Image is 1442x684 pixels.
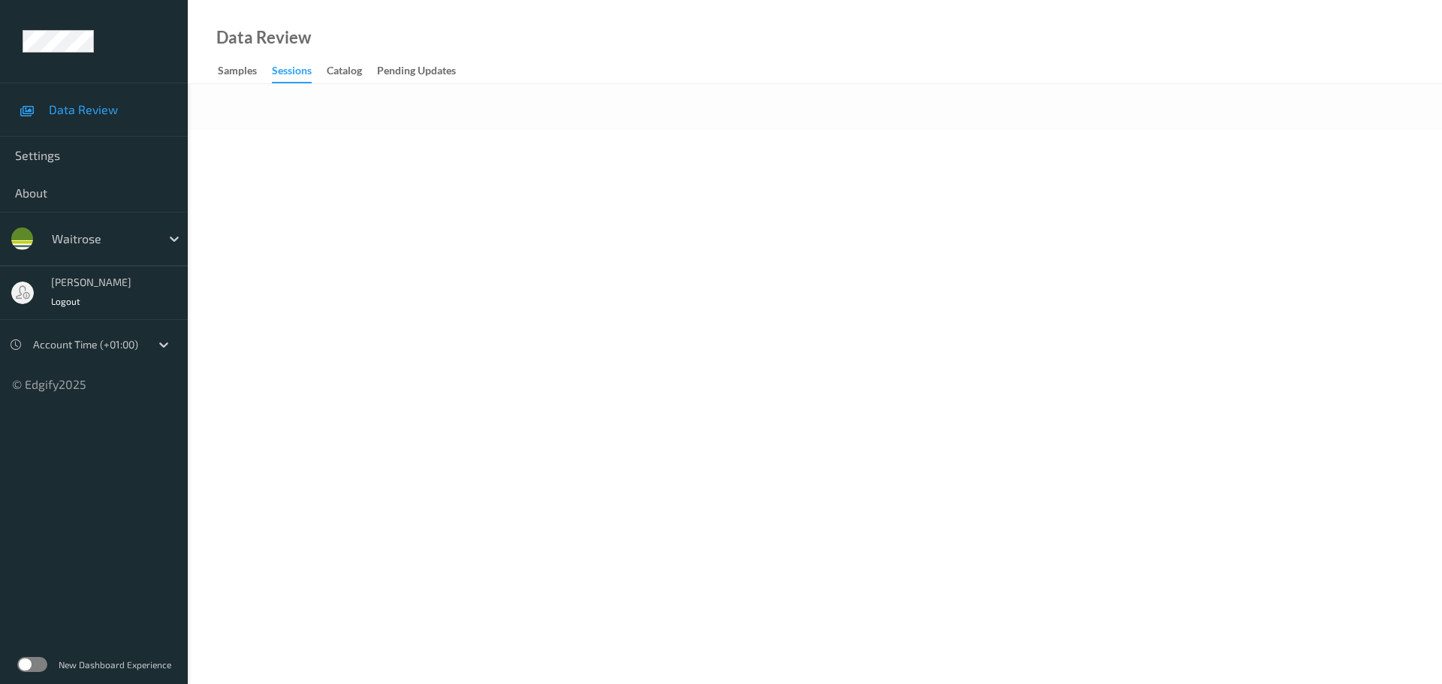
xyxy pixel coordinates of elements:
div: Data Review [216,30,311,45]
a: Sessions [272,61,327,83]
div: Samples [218,63,257,82]
a: Catalog [327,61,377,82]
div: Sessions [272,63,312,83]
a: Pending Updates [377,61,471,82]
div: Catalog [327,63,362,82]
div: Pending Updates [377,63,456,82]
a: Samples [218,61,272,82]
